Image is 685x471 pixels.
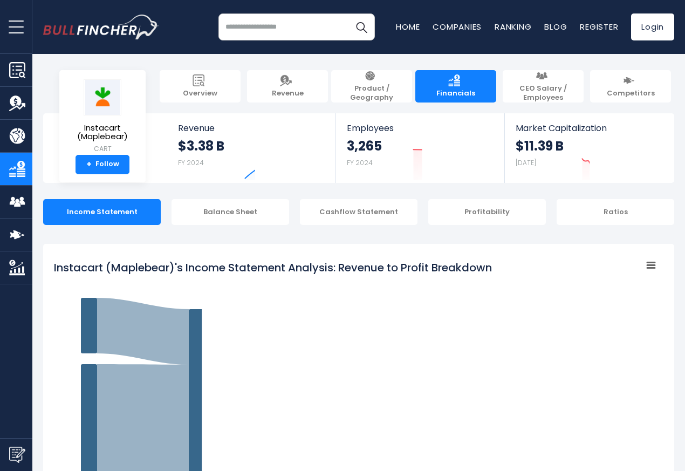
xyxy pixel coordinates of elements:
a: +Follow [76,155,129,174]
div: Balance Sheet [172,199,289,225]
a: Financials [415,70,496,103]
span: Financials [436,89,475,98]
a: Register [580,21,618,32]
a: Home [396,21,420,32]
div: Profitability [428,199,546,225]
a: Blog [544,21,567,32]
a: Competitors [590,70,671,103]
strong: + [86,160,92,169]
div: Cashflow Statement [300,199,417,225]
span: Market Capitalization [516,123,662,133]
button: Search [348,13,375,40]
div: Income Statement [43,199,161,225]
a: Instacart (Maplebear) CART [67,79,138,155]
a: Product / Geography [331,70,412,103]
img: bullfincher logo [43,15,159,39]
a: Ranking [495,21,531,32]
tspan: Instacart (Maplebear)'s Income Statement Analysis: Revenue to Profit Breakdown [54,260,492,275]
a: Login [631,13,674,40]
a: Revenue [247,70,328,103]
span: Product / Geography [337,84,407,103]
span: Overview [183,89,217,98]
a: Overview [160,70,241,103]
strong: 3,265 [347,138,382,154]
a: Go to homepage [43,15,159,39]
span: Revenue [178,123,325,133]
span: Instacart (Maplebear) [68,124,137,141]
small: FY 2024 [178,158,204,167]
strong: $3.38 B [178,138,224,154]
a: Revenue $3.38 B FY 2024 [167,113,336,183]
strong: $11.39 B [516,138,564,154]
a: Market Capitalization $11.39 B [DATE] [505,113,673,183]
small: [DATE] [516,158,536,167]
span: Competitors [607,89,655,98]
span: Employees [347,123,493,133]
div: Ratios [557,199,674,225]
a: Companies [433,21,482,32]
small: CART [68,144,137,154]
span: CEO Salary / Employees [508,84,578,103]
a: Employees 3,265 FY 2024 [336,113,504,183]
span: Revenue [272,89,304,98]
small: FY 2024 [347,158,373,167]
a: CEO Salary / Employees [503,70,584,103]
